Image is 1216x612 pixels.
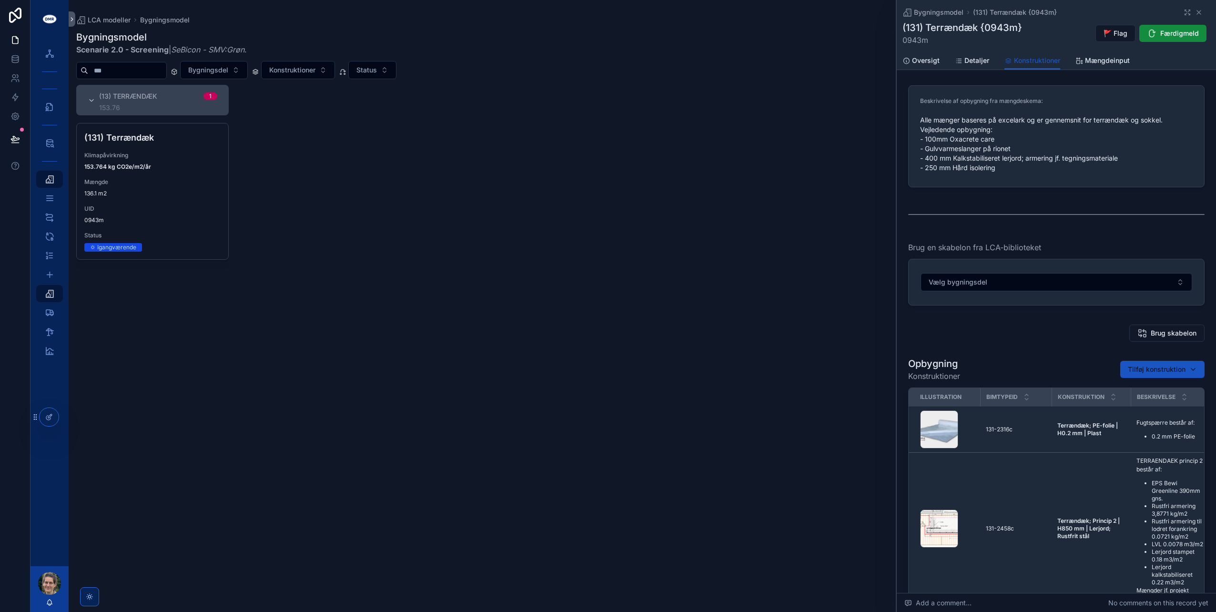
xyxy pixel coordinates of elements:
span: Konstruktioner [908,370,960,382]
h1: Opbygning [908,357,960,370]
span: Add a comment... [904,598,972,608]
div: ⛭ Igangværende [90,243,136,252]
strong: Terrændæk; PE-folie | H0.2 mm | Plast [1057,422,1119,437]
span: 131-2316c [986,426,1013,433]
a: Bygningsmodel [140,15,190,25]
span: Konstruktioner [269,65,315,75]
li: EPS Bewi Greenline 390mm gns. [1152,479,1204,502]
span: | . [76,44,247,55]
span: LCA modeller [88,15,131,25]
button: Tilføj konstruktion [1120,361,1205,378]
li: Lerjord kalkstabiliseret 0.22 m3/m2 [1152,563,1204,586]
span: Alle mænger baseres på excelark og er gennemsnit for terrændæk og sokkel. Vejledende opbygning: -... [920,115,1193,173]
button: Select Button [261,61,335,79]
span: Oversigt [912,56,940,65]
span: Konstruktioner [1014,56,1060,65]
a: (131) TerrændækKlimapåvirkning153.764 kg CO2e/m2/årMængde136.1 m2UID0943mStatus⛭ Igangværende [76,123,229,260]
p: TERRAENDAEK princip 2 består af: [1136,457,1204,474]
span: Tilføj konstruktion [1128,365,1186,374]
em: SeBicon - SMV:Grøn [171,45,244,54]
span: BIMTypeID [986,393,1018,401]
span: (13) Terrændæk [99,92,157,101]
span: UID [84,205,221,213]
span: 0943m [902,34,1022,46]
li: 0.2 mm PE-folie [1152,433,1195,440]
div: 153.76 [99,104,217,112]
img: App logo [42,11,57,27]
span: Beskrivelse af opbygning fra mængdeskema: [920,97,1043,104]
span: Færdigmeld [1160,29,1199,38]
span: No comments on this record yet [1108,598,1208,608]
span: Detaljer [964,56,989,65]
a: Oversigt [902,52,940,71]
button: Brug skabelon [1129,325,1205,342]
div: 1 [209,92,212,100]
li: LVL 0.0078 m3/m2 [1152,541,1204,548]
button: Færdigmeld [1139,25,1206,42]
p: Mængder jf. projekt [1136,586,1204,595]
h1: (131) Terrændæk {0943m} [902,21,1022,34]
li: Rustfri armering til lodret forankring 0.0721 kg/m2 [1152,518,1204,541]
strong: Terrændæk; Princip 2 | H850 mm | Lerjord; Rustfrit stål [1057,517,1121,540]
span: Status [356,65,377,75]
strong: Scenarie 2.0 - Screening [76,45,169,54]
li: Rustfri armering 3,8771 kg/m2 [1152,502,1204,518]
button: 🚩 Flag [1095,25,1135,42]
li: Lerjord stampet 0.18 m3/m2 [1152,548,1204,563]
span: Brug skabelon [1151,328,1196,338]
a: Konstruktioner [1004,52,1060,70]
span: Klimapåvirkning [84,152,221,159]
a: Detaljer [955,52,989,71]
div: scrollable content [30,38,69,372]
a: Mængdeinput [1075,52,1130,71]
a: (131) Terrændæk {0943m} [973,8,1057,17]
span: 136.1 m2 [84,190,221,197]
span: Vælg bygningsdel [929,277,987,287]
button: Select Button [921,273,1192,291]
a: Bygningsmodel [902,8,963,17]
span: Konstruktion [1058,393,1105,401]
a: LCA modeller [76,15,131,25]
strong: 153.764 kg CO2e/m2/år [84,163,151,170]
span: Brug en skabelon fra LCA-biblioteket [908,242,1041,253]
span: Bygningsdel [188,65,228,75]
span: 131-2458c [986,525,1014,532]
span: Beskrivelse [1137,393,1175,401]
p: Fugtspærre består af: [1136,418,1195,427]
span: Illustration [920,393,962,401]
span: Bygningsmodel [914,8,963,17]
button: Select Button [180,61,248,79]
button: Select Button [348,61,396,79]
span: Mængde [84,178,221,186]
span: Mængdeinput [1085,56,1130,65]
h1: Bygningsmodel [76,31,247,44]
span: Status [84,232,221,239]
span: 0943m [84,216,221,224]
h4: (131) Terrændæk [84,131,221,144]
span: 🚩 Flag [1104,29,1127,38]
